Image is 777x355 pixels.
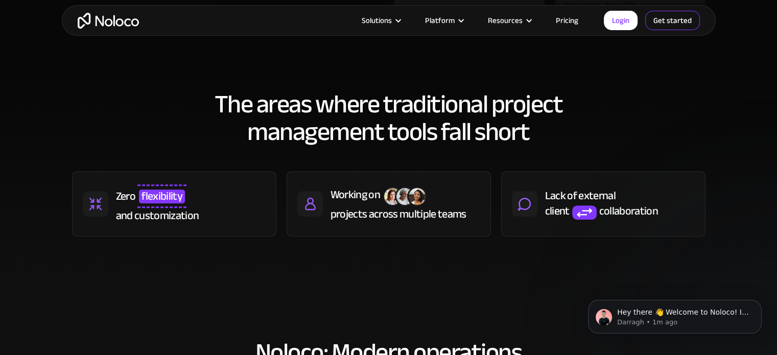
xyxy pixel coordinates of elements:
[488,14,523,27] div: Resources
[331,206,466,222] div: projects across multiple teams
[645,11,700,30] a: Get started
[573,278,777,350] iframe: Intercom notifications message
[78,13,139,29] a: home
[412,14,475,27] div: Platform
[475,14,543,27] div: Resources
[362,14,392,27] div: Solutions
[331,187,380,202] div: Working on
[116,208,199,223] div: and customization
[139,190,185,203] span: flexibility
[72,90,705,146] h2: The areas where traditional project management tools fall short
[545,203,570,219] div: client
[116,188,135,204] div: Zero
[545,188,695,203] div: Lack of external
[604,11,638,30] a: Login
[599,203,658,219] div: collaboration
[349,14,412,27] div: Solutions
[543,14,591,27] a: Pricing
[425,14,455,27] div: Platform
